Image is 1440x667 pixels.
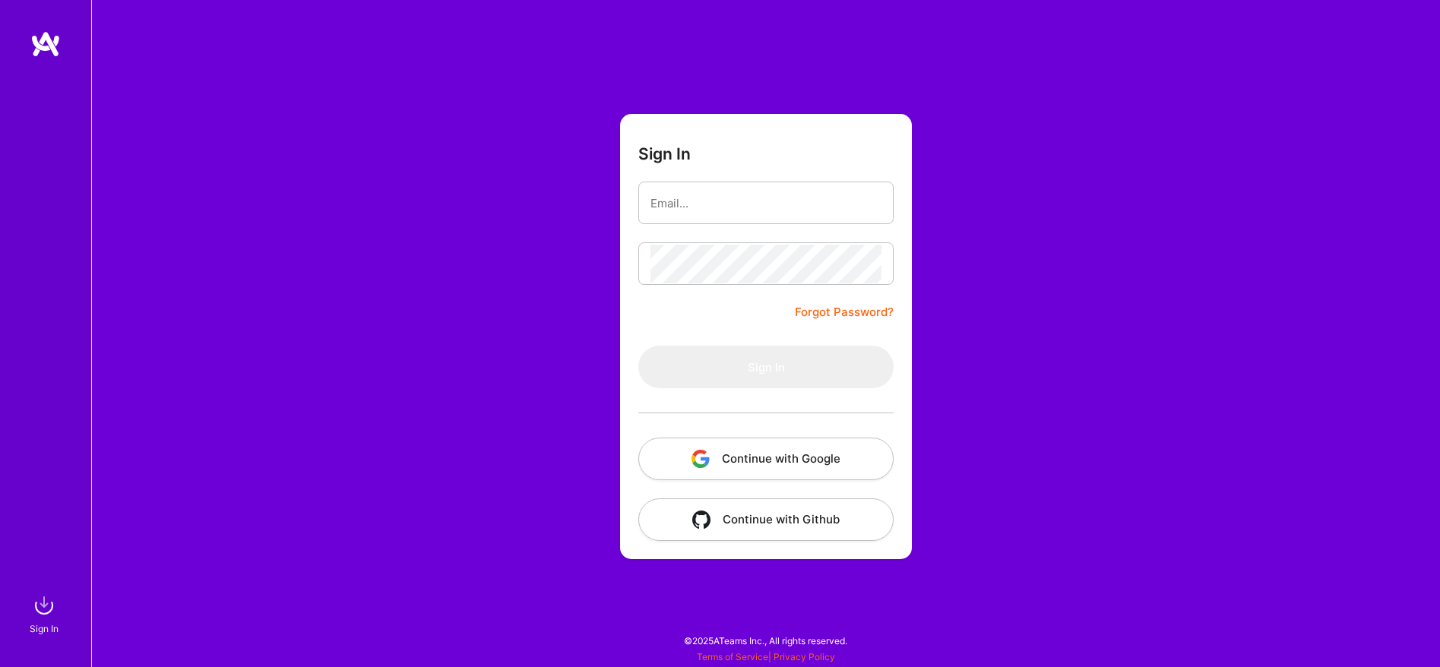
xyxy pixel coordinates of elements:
img: sign in [29,590,59,621]
a: Forgot Password? [795,303,894,321]
img: icon [692,450,710,468]
img: logo [30,30,61,58]
div: © 2025 ATeams Inc., All rights reserved. [91,621,1440,659]
input: Email... [650,184,881,223]
img: icon [692,511,711,529]
a: sign inSign In [32,590,59,637]
span: | [697,651,835,662]
h3: Sign In [638,144,691,163]
button: Continue with Google [638,438,894,480]
button: Continue with Github [638,498,894,541]
a: Privacy Policy [774,651,835,662]
a: Terms of Service [697,651,768,662]
button: Sign In [638,346,894,388]
div: Sign In [30,621,59,637]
